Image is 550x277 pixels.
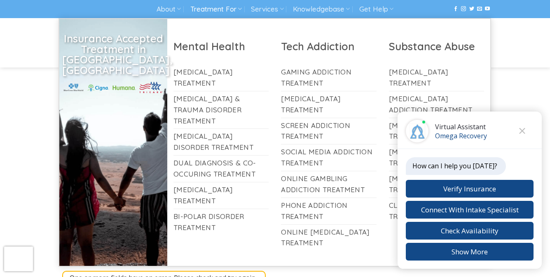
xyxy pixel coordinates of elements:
a: [MEDICAL_DATA] Treatment [389,171,484,198]
a: Get Help [359,2,393,17]
a: Follow on YouTube [485,6,490,12]
a: [MEDICAL_DATA] Treatment [389,118,484,144]
a: Follow on Facebook [453,6,458,12]
a: Club Drugs Addiction Treatment [389,198,484,224]
a: About [157,2,181,17]
a: Phone Addiction Treatment [281,198,377,224]
h2: Insurance Accepted Treatment in [GEOGRAPHIC_DATA], [GEOGRAPHIC_DATA] [62,33,164,75]
a: Send us an email [477,6,482,12]
a: Follow on Instagram [461,6,466,12]
h2: Mental Health [173,40,269,53]
a: Online Gambling Addiction Treatment [281,171,377,198]
a: Gaming Addiction Treatment [281,65,377,91]
a: [MEDICAL_DATA] Addiction Treatment [389,91,484,118]
a: Follow on Twitter [469,6,474,12]
a: [MEDICAL_DATA] Treatment [281,91,377,118]
a: [MEDICAL_DATA] Treatment [389,144,484,171]
a: Screen Addiction Treatment [281,118,377,144]
h2: Substance Abuse [389,40,484,53]
a: Bi-Polar Disorder Treatment [173,209,269,235]
h2: Tech Addiction [281,40,377,53]
a: [MEDICAL_DATA] Treatment [389,65,484,91]
a: Knowledgebase [293,2,350,17]
a: [MEDICAL_DATA] Treatment [173,65,269,91]
a: [MEDICAL_DATA] Disorder Treatment [173,129,269,155]
a: Services [251,2,283,17]
a: [MEDICAL_DATA] & Trauma Disorder Treatment [173,91,269,129]
a: Online [MEDICAL_DATA] Treatment [281,225,377,251]
a: Dual Diagnosis & Co-Occuring Treatment [173,156,269,182]
a: Social Media Addiction Treatment [281,144,377,171]
a: [MEDICAL_DATA] Treatment [173,182,269,209]
a: Treatment For [190,2,242,17]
